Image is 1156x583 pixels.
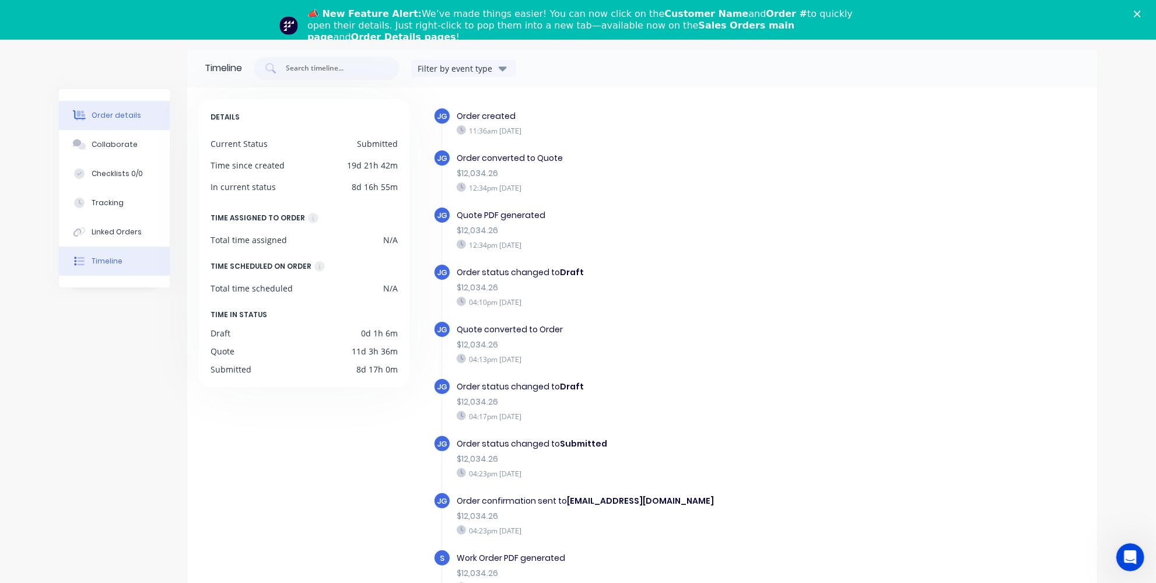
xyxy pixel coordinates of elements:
div: 8d 17h 0m [356,363,398,375]
span: JG [437,267,447,278]
span: S [440,553,444,564]
span: JG [437,111,447,122]
div: Linked Orders [92,227,142,237]
div: $12,034.26 [457,567,860,580]
div: $12,034.26 [457,224,860,237]
div: Quote converted to Order [457,324,860,336]
span: JG [437,324,447,335]
div: We’ve made things easier! You can now click on the and to quickly open their details. Just right-... [307,8,858,43]
b: Order Details pages [351,31,456,43]
span: JG [437,210,447,221]
div: Submitted [211,363,251,375]
div: 04:10pm [DATE] [457,297,860,307]
div: Draft [211,327,230,339]
div: In current status [211,181,276,193]
div: 19d 21h 42m [347,159,398,171]
div: Order created [457,110,860,122]
div: 04:23pm [DATE] [457,525,860,536]
div: Order status changed to [457,266,860,279]
div: 0d 1h 6m [361,327,398,339]
b: Draft [560,266,584,278]
img: Profile image for Team [279,16,298,35]
div: 04:13pm [DATE] [457,354,860,364]
div: 11:36am [DATE] [457,125,860,136]
div: Checklists 0/0 [92,168,143,179]
span: JG [437,153,447,164]
div: Filter by event type [418,62,496,75]
div: $12,034.26 [457,167,860,180]
div: Total time assigned [211,234,287,246]
div: Timeline [92,256,122,266]
span: DETAILS [211,111,240,124]
button: Checklists 0/0 [59,159,170,188]
b: Sales Orders main page [307,20,794,43]
span: JG [437,438,447,449]
div: 11d 3h 36m [352,345,398,357]
div: $12,034.26 [457,339,860,351]
b: Customer Name [664,8,748,19]
div: Time since created [211,159,285,171]
iframe: Intercom live chat [1116,543,1144,571]
div: Quote PDF generated [457,209,860,222]
div: Tracking [92,198,124,208]
b: [EMAIL_ADDRESS][DOMAIN_NAME] [567,495,714,507]
b: Draft [560,381,584,392]
div: 12:34pm [DATE] [457,240,860,250]
button: Collaborate [59,130,170,159]
div: TIME ASSIGNED TO ORDER [211,212,305,224]
div: 04:17pm [DATE] [457,411,860,422]
span: JG [437,496,447,507]
input: Search timeline... [285,62,381,74]
div: Order details [92,110,141,121]
button: Order details [59,101,170,130]
div: N/A [383,282,398,294]
div: Work Order PDF generated [457,552,860,564]
div: Quote [211,345,234,357]
div: 04:23pm [DATE] [457,468,860,479]
b: Submitted [560,438,607,449]
div: $12,034.26 [457,282,860,294]
div: N/A [383,234,398,246]
div: TIME SCHEDULED ON ORDER [211,260,311,273]
div: 12:34pm [DATE] [457,182,860,193]
div: Timeline [205,61,242,75]
div: Order status changed to [457,381,860,393]
div: Order confirmation sent to [457,495,860,507]
div: Order status changed to [457,438,860,450]
div: $12,034.26 [457,396,860,408]
div: Total time scheduled [211,282,293,294]
button: Tracking [59,188,170,217]
span: JG [437,381,447,392]
b: Order # [766,8,808,19]
div: 8d 16h 55m [352,181,398,193]
div: Submitted [357,138,398,150]
button: Linked Orders [59,217,170,247]
div: $12,034.26 [457,510,860,522]
div: Collaborate [92,139,138,150]
b: 📣 New Feature Alert: [307,8,422,19]
div: Current Status [211,138,268,150]
button: Timeline [59,247,170,276]
div: Order converted to Quote [457,152,860,164]
span: TIME IN STATUS [211,308,267,321]
div: Close [1134,10,1146,17]
button: Filter by event type [411,59,516,77]
div: $12,034.26 [457,453,860,465]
